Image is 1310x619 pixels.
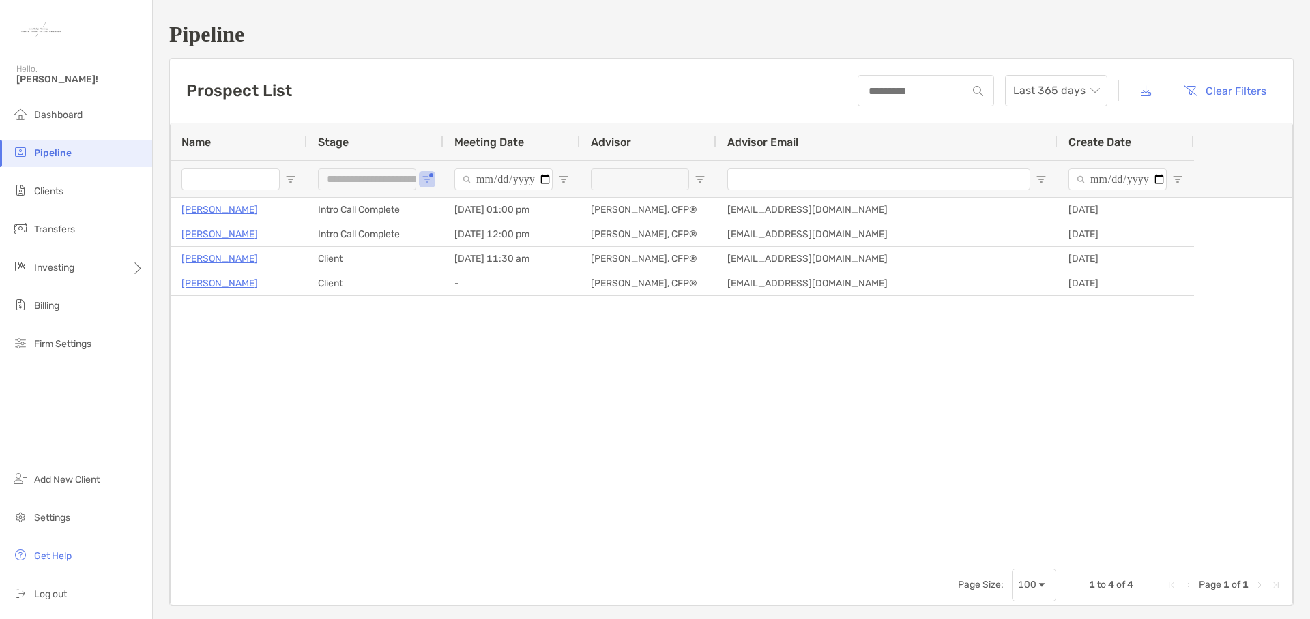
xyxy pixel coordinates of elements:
[558,174,569,185] button: Open Filter Menu
[34,512,70,524] span: Settings
[181,168,280,190] input: Name Filter Input
[1068,168,1167,190] input: Create Date Filter Input
[1058,198,1194,222] div: [DATE]
[443,271,580,295] div: -
[181,136,211,149] span: Name
[1018,579,1036,590] div: 100
[580,271,716,295] div: [PERSON_NAME], CFP®
[12,335,29,351] img: firm-settings icon
[1116,579,1125,590] span: of
[695,174,705,185] button: Open Filter Menu
[1089,579,1095,590] span: 1
[591,136,631,149] span: Advisor
[716,222,1058,246] div: [EMAIL_ADDRESS][DOMAIN_NAME]
[34,588,67,600] span: Log out
[1108,579,1114,590] span: 4
[307,247,443,271] div: Client
[12,297,29,313] img: billing icon
[422,174,433,185] button: Open Filter Menu
[1270,579,1281,590] div: Last Page
[727,136,798,149] span: Advisor Email
[181,226,258,243] a: [PERSON_NAME]
[181,250,258,267] a: [PERSON_NAME]
[1182,579,1193,590] div: Previous Page
[12,182,29,198] img: clients icon
[1173,76,1277,106] button: Clear Filters
[12,258,29,275] img: investing icon
[1058,222,1194,246] div: [DATE]
[1127,579,1133,590] span: 4
[716,271,1058,295] div: [EMAIL_ADDRESS][DOMAIN_NAME]
[1223,579,1229,590] span: 1
[12,547,29,563] img: get-help icon
[34,109,83,121] span: Dashboard
[181,201,258,218] a: [PERSON_NAME]
[1058,247,1194,271] div: [DATE]
[580,247,716,271] div: [PERSON_NAME], CFP®
[34,224,75,235] span: Transfers
[34,338,91,350] span: Firm Settings
[1058,271,1194,295] div: [DATE]
[1097,579,1106,590] span: to
[34,185,63,197] span: Clients
[307,271,443,295] div: Client
[1242,579,1249,590] span: 1
[1068,136,1131,149] span: Create Date
[1254,579,1265,590] div: Next Page
[169,22,1294,47] h1: Pipeline
[716,247,1058,271] div: [EMAIL_ADDRESS][DOMAIN_NAME]
[580,222,716,246] div: [PERSON_NAME], CFP®
[16,74,144,85] span: [PERSON_NAME]!
[580,198,716,222] div: [PERSON_NAME], CFP®
[12,220,29,237] img: transfers icon
[318,136,349,149] span: Stage
[34,474,100,485] span: Add New Client
[1172,174,1183,185] button: Open Filter Menu
[973,86,983,96] img: input icon
[181,275,258,292] a: [PERSON_NAME]
[454,136,524,149] span: Meeting Date
[12,470,29,487] img: add_new_client icon
[12,106,29,122] img: dashboard icon
[34,550,72,562] span: Get Help
[727,168,1030,190] input: Advisor Email Filter Input
[16,5,65,55] img: Zoe Logo
[443,222,580,246] div: [DATE] 12:00 pm
[443,198,580,222] div: [DATE] 01:00 pm
[34,262,74,273] span: Investing
[716,198,1058,222] div: [EMAIL_ADDRESS][DOMAIN_NAME]
[186,81,292,100] h3: Prospect List
[34,147,72,159] span: Pipeline
[12,144,29,160] img: pipeline icon
[443,247,580,271] div: [DATE] 11:30 am
[1166,579,1177,590] div: First Page
[307,222,443,246] div: Intro Call Complete
[1199,579,1221,590] span: Page
[12,585,29,601] img: logout icon
[285,174,296,185] button: Open Filter Menu
[12,509,29,525] img: settings icon
[958,579,1004,590] div: Page Size:
[1036,174,1047,185] button: Open Filter Menu
[1013,76,1099,106] span: Last 365 days
[454,168,553,190] input: Meeting Date Filter Input
[307,198,443,222] div: Intro Call Complete
[1012,569,1056,601] div: Page Size
[1232,579,1240,590] span: of
[34,300,59,312] span: Billing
